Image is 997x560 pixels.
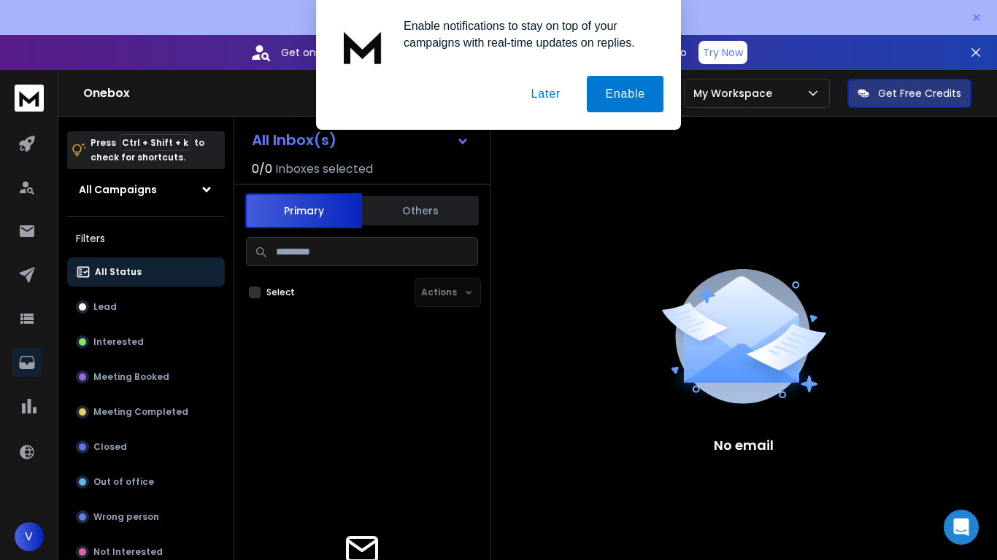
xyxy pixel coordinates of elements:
p: No email [714,435,774,456]
button: Meeting Booked [67,362,225,392]
span: Ctrl + Shift + k [120,134,190,151]
button: Closed [67,432,225,462]
p: Lead [93,301,117,313]
h3: Inboxes selected [275,160,373,178]
p: Meeting Booked [93,371,169,383]
h1: All Inbox(s) [252,133,336,147]
button: Primary [245,193,362,228]
button: V [15,522,44,551]
p: Meeting Completed [93,406,188,418]
button: Later [512,76,578,112]
button: Enable [587,76,663,112]
p: All Status [95,266,142,278]
h3: Filters [67,228,225,249]
button: All Inbox(s) [240,125,481,155]
div: Open Intercom Messenger [944,510,979,545]
button: Wrong person [67,502,225,532]
p: Closed [93,441,127,453]
button: Others [362,195,479,227]
button: Meeting Completed [67,397,225,427]
button: Lead [67,292,225,322]
label: Select [266,287,295,298]
p: Press to check for shortcuts. [91,136,204,165]
div: Enable notifications to stay on top of your campaigns with real-time updates on replies. [392,17,663,51]
span: 0 / 0 [252,160,272,178]
p: Out of office [93,476,154,488]
p: Not Interested [93,546,163,558]
button: All Status [67,257,225,287]
p: Wrong person [93,511,159,523]
button: Interested [67,327,225,357]
h1: All Campaigns [79,182,157,197]
button: All Campaigns [67,175,225,204]
img: notification icon [334,17,392,76]
p: Interested [93,336,144,348]
button: Out of office [67,467,225,497]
